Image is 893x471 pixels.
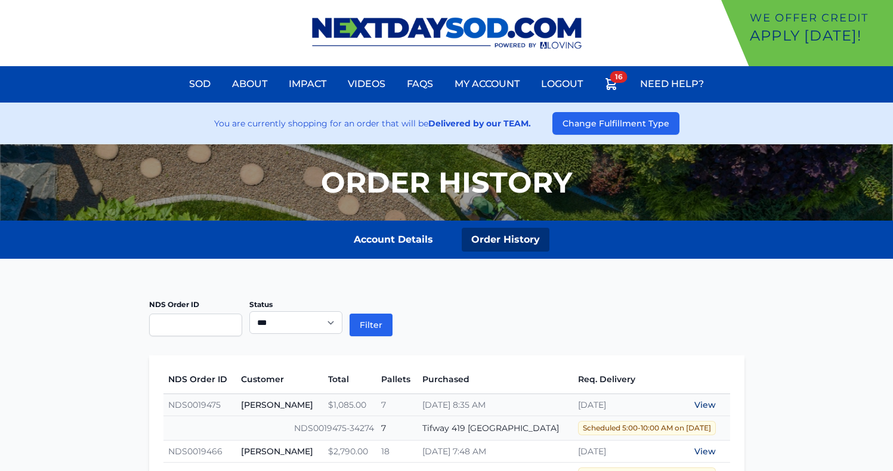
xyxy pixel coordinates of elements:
[323,365,376,394] th: Total
[282,70,333,98] a: Impact
[597,70,626,103] a: 16
[418,441,573,463] td: [DATE] 7:48 AM
[418,394,573,416] td: [DATE] 8:35 AM
[341,70,393,98] a: Videos
[447,70,527,98] a: My Account
[163,416,376,441] td: NDS0019475-34274
[323,394,376,416] td: $1,085.00
[163,365,236,394] th: NDS Order ID
[750,26,888,45] p: Apply [DATE]!
[350,314,393,336] button: Filter
[400,70,440,98] a: FAQs
[236,365,323,394] th: Customer
[236,394,323,416] td: [PERSON_NAME]
[573,365,669,394] th: Req. Delivery
[376,394,418,416] td: 7
[534,70,590,98] a: Logout
[344,228,443,252] a: Account Details
[168,446,223,457] a: NDS0019466
[149,300,199,309] label: NDS Order ID
[225,70,274,98] a: About
[552,112,679,135] button: Change Fulfillment Type
[168,399,221,410] a: NDS0019475
[376,441,418,463] td: 18
[376,416,418,441] td: 7
[236,441,323,463] td: [PERSON_NAME]
[418,365,573,394] th: Purchased
[321,168,572,197] h1: Order History
[462,228,549,252] a: Order History
[750,10,888,26] p: We offer Credit
[694,399,716,410] a: View
[428,118,531,129] strong: Delivered by our TEAM.
[573,394,669,416] td: [DATE]
[418,416,573,441] td: Tifway 419 [GEOGRAPHIC_DATA]
[182,70,218,98] a: Sod
[376,365,418,394] th: Pallets
[573,441,669,463] td: [DATE]
[633,70,711,98] a: Need Help?
[249,300,273,309] label: Status
[610,71,628,83] span: 16
[578,421,716,435] span: Scheduled 5:00-10:00 AM on [DATE]
[323,441,376,463] td: $2,790.00
[694,446,716,457] a: View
